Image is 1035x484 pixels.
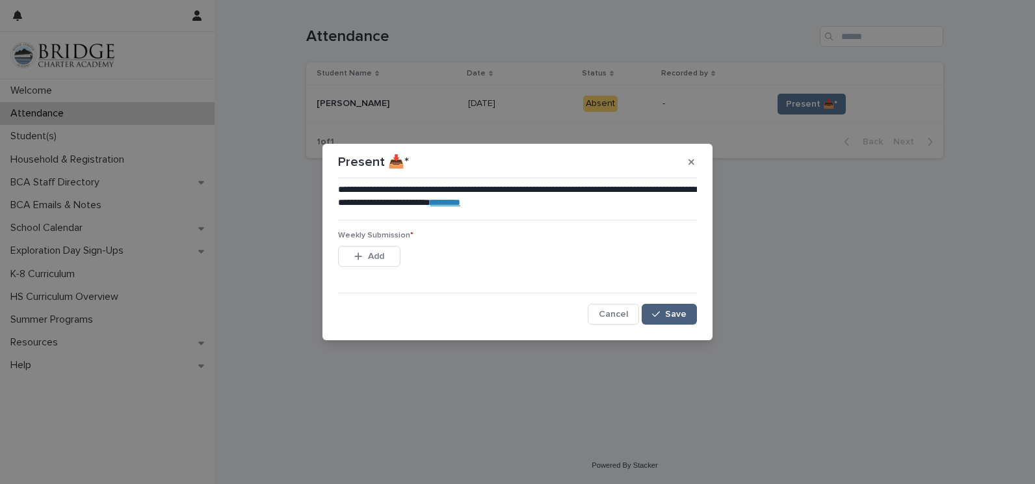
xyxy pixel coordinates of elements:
span: Save [665,310,687,319]
span: Weekly Submission [338,232,413,239]
span: Add [368,252,384,261]
button: Cancel [588,304,639,325]
button: Add [338,246,400,267]
span: Cancel [599,310,628,319]
p: Present 📥* [338,154,409,170]
button: Save [642,304,697,325]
